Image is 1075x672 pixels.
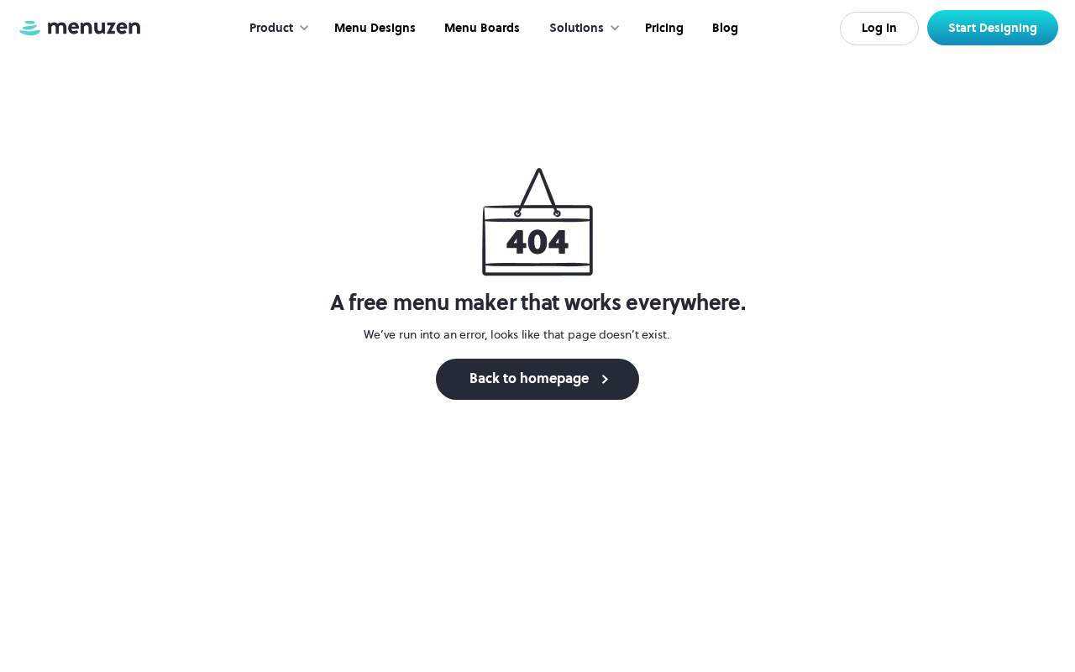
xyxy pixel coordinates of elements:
[318,3,428,55] a: Menu Designs
[629,3,696,55] a: Pricing
[233,3,318,55] div: Product
[840,12,919,45] a: Log In
[428,3,532,55] a: Menu Boards
[249,19,293,38] div: Product
[927,10,1058,45] a: Start Designing
[330,328,705,343] p: We’ve run into an error, looks like that page doesn’t exist.
[436,359,639,400] a: Back to homepage
[469,371,589,385] div: Back to homepage
[696,3,751,55] a: Blog
[532,3,629,55] div: Solutions
[330,291,746,315] h1: A free menu maker that works everywhere.
[549,19,604,38] div: Solutions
